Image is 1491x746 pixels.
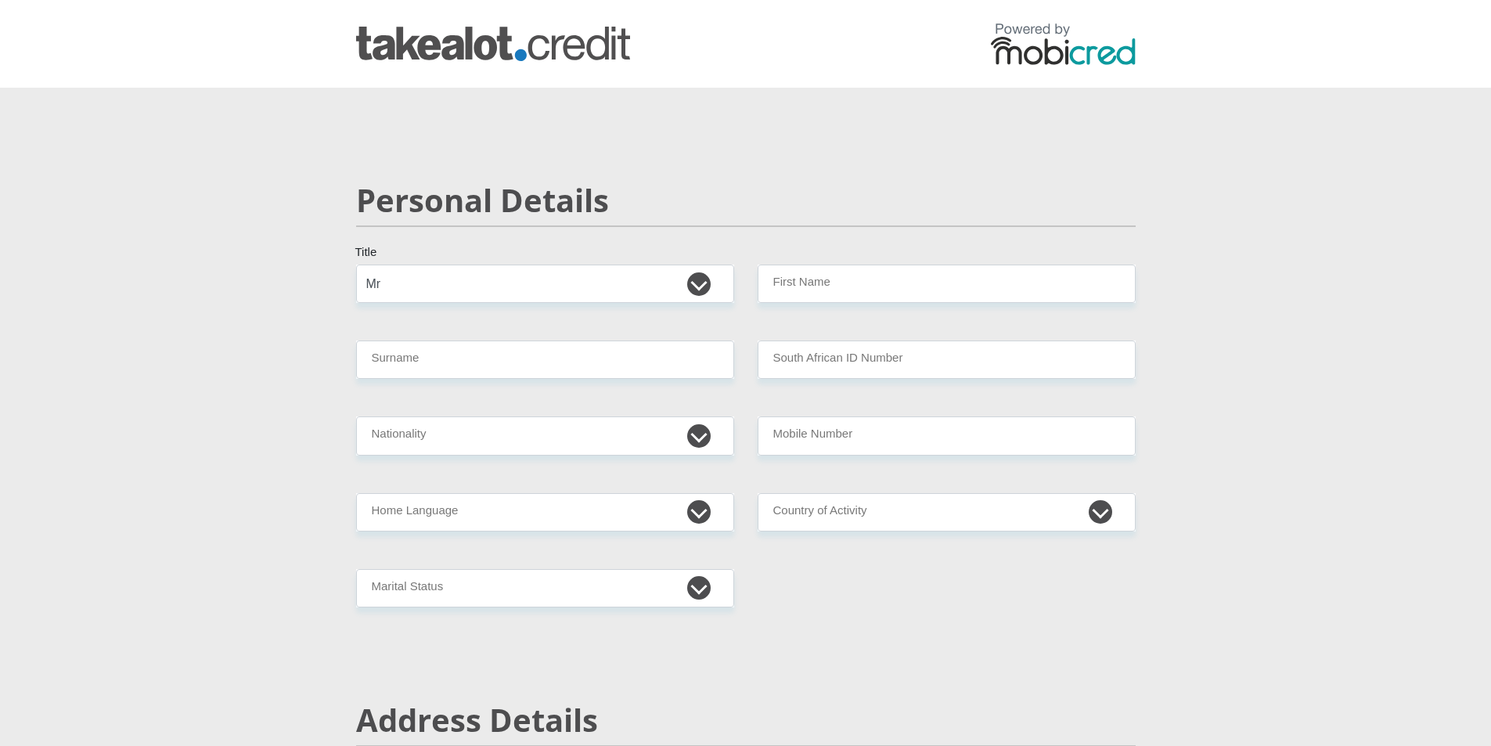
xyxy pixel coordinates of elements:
[356,701,1136,739] h2: Address Details
[758,416,1136,455] input: Contact Number
[356,27,630,61] img: takealot_credit logo
[758,265,1136,303] input: First Name
[356,182,1136,219] h2: Personal Details
[356,341,734,379] input: Surname
[991,23,1136,65] img: powered by mobicred logo
[758,341,1136,379] input: ID Number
